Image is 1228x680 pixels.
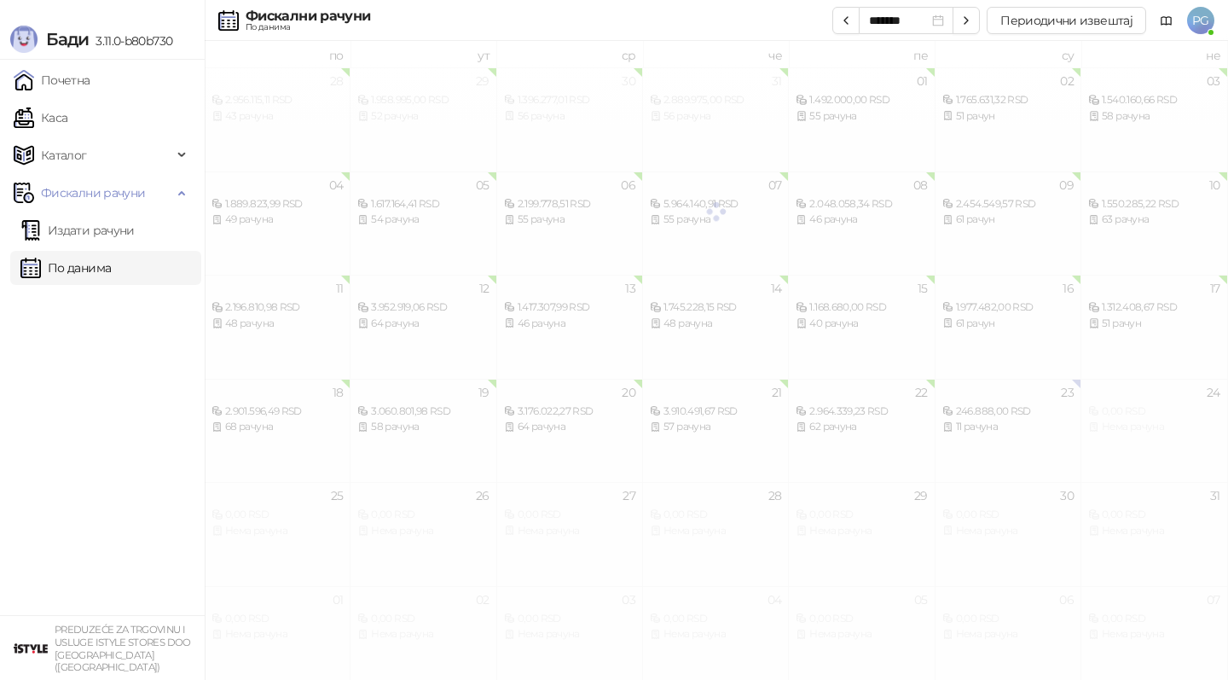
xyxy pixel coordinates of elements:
a: По данима [20,251,111,285]
span: Каталог [41,138,87,172]
button: Периодични извештај [987,7,1146,34]
img: 64x64-companyLogo-77b92cf4-9946-4f36-9751-bf7bb5fd2c7d.png [14,631,48,665]
a: Документација [1153,7,1180,34]
div: По данима [246,23,370,32]
a: Почетна [14,63,90,97]
span: PG [1187,7,1214,34]
div: Фискални рачуни [246,9,370,23]
a: Каса [14,101,67,135]
span: Бади [46,29,89,49]
span: 3.11.0-b80b730 [89,33,172,49]
img: Logo [10,26,38,53]
span: Фискални рачуни [41,176,145,210]
small: PREDUZEĆE ZA TRGOVINU I USLUGE ISTYLE STORES DOO [GEOGRAPHIC_DATA] ([GEOGRAPHIC_DATA]) [55,624,191,673]
a: Издати рачуни [20,213,135,247]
